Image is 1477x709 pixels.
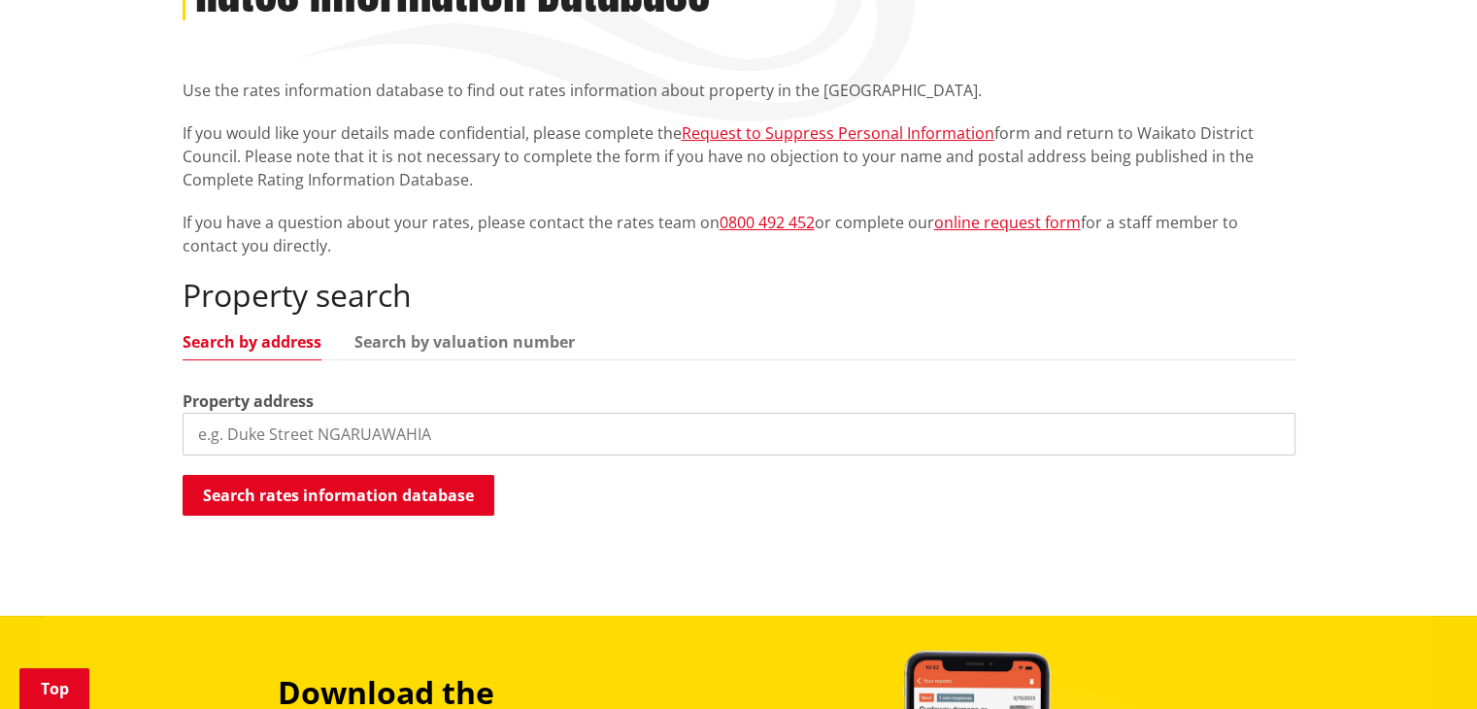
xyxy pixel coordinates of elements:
iframe: Messenger Launcher [1388,627,1458,697]
a: Request to Suppress Personal Information [682,122,994,144]
button: Search rates information database [183,475,494,516]
label: Property address [183,389,314,413]
p: If you have a question about your rates, please contact the rates team on or complete our for a s... [183,211,1295,257]
input: e.g. Duke Street NGARUAWAHIA [183,413,1295,456]
a: online request form [934,212,1081,233]
a: Search by valuation number [354,334,575,350]
a: Top [19,668,89,709]
h2: Property search [183,277,1295,314]
p: If you would like your details made confidential, please complete the form and return to Waikato ... [183,121,1295,191]
a: Search by address [183,334,321,350]
a: 0800 492 452 [720,212,815,233]
p: Use the rates information database to find out rates information about property in the [GEOGRAPHI... [183,79,1295,102]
